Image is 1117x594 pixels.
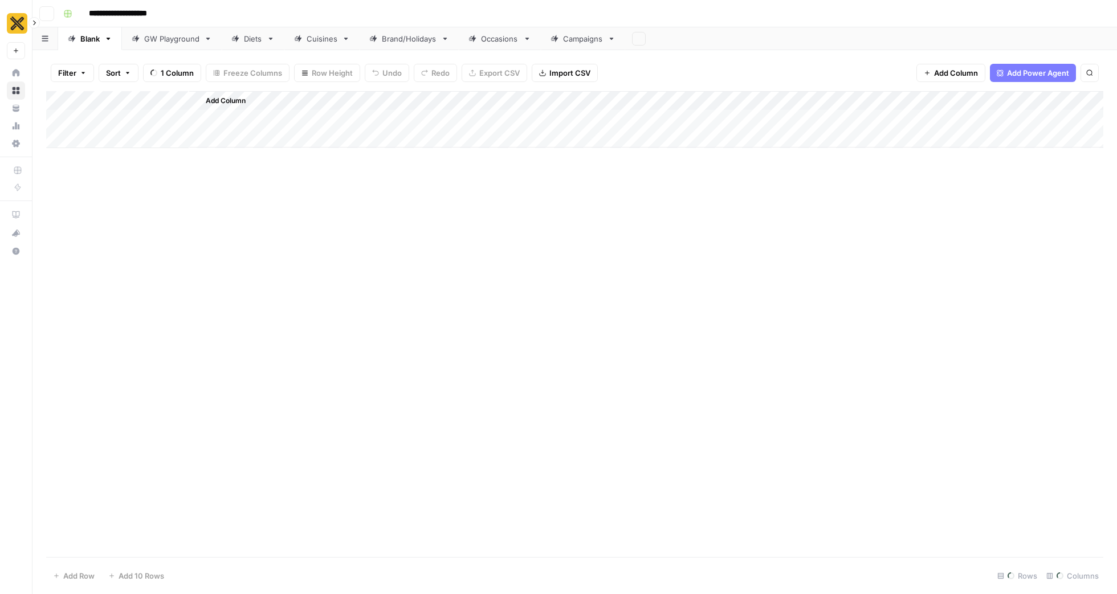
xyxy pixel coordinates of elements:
button: Add Column [916,64,985,82]
a: Your Data [7,99,25,117]
button: Row Height [294,64,360,82]
span: Add Power Agent [1007,67,1069,79]
a: Brand/Holidays [360,27,459,50]
button: Add 10 Rows [101,567,171,585]
span: Undo [382,67,402,79]
span: Sort [106,67,121,79]
div: Campaigns [563,33,603,44]
button: Redo [414,64,457,82]
a: Cuisines [284,27,360,50]
button: Filter [51,64,94,82]
span: Import CSV [549,67,590,79]
span: Add Column [206,96,246,106]
span: Freeze Columns [223,67,282,79]
span: Export CSV [479,67,520,79]
div: Diets [244,33,262,44]
span: Add Row [63,570,95,581]
button: Workspace: CookUnity [7,9,25,38]
a: Blank [58,27,122,50]
a: Campaigns [541,27,625,50]
a: Home [7,64,25,82]
div: Brand/Holidays [382,33,437,44]
button: Import CSV [532,64,598,82]
span: Row Height [312,67,353,79]
span: Add 10 Rows [119,570,164,581]
a: Browse [7,81,25,100]
div: GW Playground [144,33,199,44]
a: AirOps Academy [7,206,25,224]
button: Sort [99,64,138,82]
a: Diets [222,27,284,50]
button: 1 Column [143,64,201,82]
button: Undo [365,64,409,82]
div: Columns [1042,567,1103,585]
a: Usage [7,117,25,135]
span: Filter [58,67,76,79]
a: GW Playground [122,27,222,50]
span: 1 Column [161,67,194,79]
div: Blank [80,33,100,44]
button: Help + Support [7,242,25,260]
div: What's new? [7,224,25,241]
a: Settings [7,134,25,153]
span: Redo [431,67,450,79]
a: Occasions [459,27,541,50]
img: CookUnity Logo [7,13,27,34]
span: Add Column [934,67,978,79]
div: Occasions [481,33,519,44]
button: Add Power Agent [990,64,1076,82]
div: Rows [993,567,1042,585]
button: Freeze Columns [206,64,290,82]
button: Export CSV [462,64,527,82]
button: Add Row [46,567,101,585]
div: Cuisines [307,33,337,44]
button: What's new? [7,224,25,242]
button: Add Column [191,93,250,108]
